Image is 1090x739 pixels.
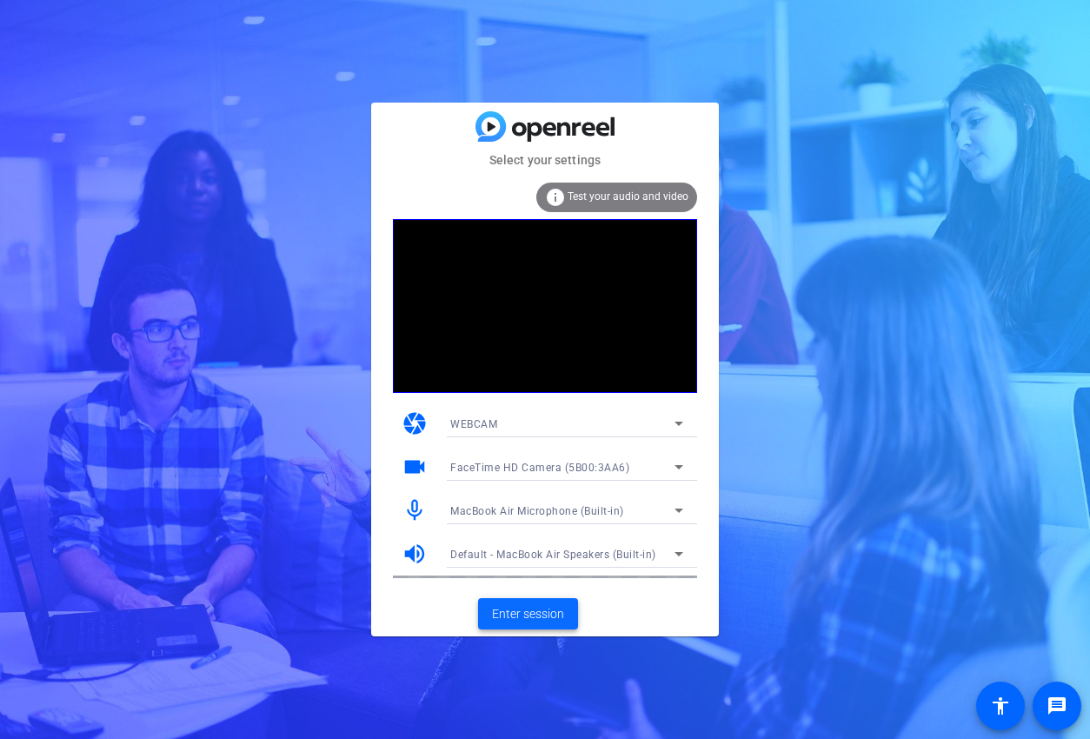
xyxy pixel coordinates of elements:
[402,497,428,523] mat-icon: mic_none
[492,605,564,623] span: Enter session
[478,598,578,629] button: Enter session
[371,150,719,170] mat-card-subtitle: Select your settings
[475,111,615,142] img: blue-gradient.svg
[402,454,428,480] mat-icon: videocam
[545,187,566,208] mat-icon: info
[402,410,428,436] mat-icon: camera
[990,696,1011,716] mat-icon: accessibility
[568,190,688,203] span: Test your audio and video
[450,462,629,474] span: FaceTime HD Camera (5B00:3AA6)
[450,418,497,430] span: WEBCAM
[450,549,656,561] span: Default - MacBook Air Speakers (Built-in)
[450,505,624,517] span: MacBook Air Microphone (Built-in)
[1047,696,1067,716] mat-icon: message
[402,541,428,567] mat-icon: volume_up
